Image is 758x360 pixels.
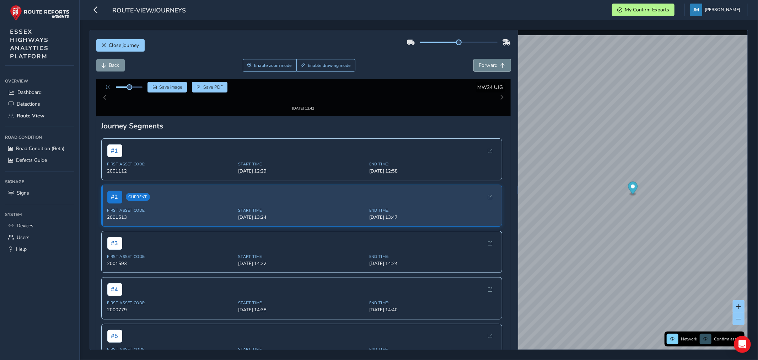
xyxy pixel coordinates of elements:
[243,59,296,72] button: Zoom
[107,184,122,197] span: # 2
[101,115,506,125] div: Journey Segments
[238,347,365,353] span: [DATE] 14:54
[479,62,498,69] span: Forward
[107,294,234,300] span: First Asset Code:
[203,84,223,90] span: Save PDF
[5,209,74,220] div: System
[109,62,119,69] span: Back
[107,347,234,353] span: 2000779
[5,154,74,166] a: Defects Guide
[107,301,234,307] span: 2000779
[478,84,503,91] span: MW24 UJG
[107,254,234,260] span: 2001593
[107,208,234,214] span: 2001513
[17,89,42,96] span: Dashboard
[5,176,74,187] div: Signage
[238,248,365,253] span: Start Time:
[5,243,74,255] a: Help
[107,277,122,290] span: # 4
[5,98,74,110] a: Detections
[681,336,697,342] span: Network
[369,201,496,207] span: End Time:
[5,86,74,98] a: Dashboard
[254,63,292,68] span: Enable zoom mode
[107,138,122,151] span: # 1
[612,4,674,16] button: My Confirm Exports
[147,82,187,92] button: Save
[96,39,145,52] button: Close journey
[238,208,365,214] span: [DATE] 13:24
[126,187,150,195] span: Current
[238,340,365,346] span: Start Time:
[16,157,47,164] span: Defects Guide
[5,232,74,243] a: Users
[369,340,496,346] span: End Time:
[296,59,356,72] button: Draw
[714,336,742,342] span: Confirm assets
[625,6,669,13] span: My Confirm Exports
[474,59,511,72] button: Forward
[5,110,74,122] a: Route View
[369,162,496,168] span: [DATE] 12:58
[369,347,496,353] span: [DATE] 15:12
[5,143,74,154] a: Road Condition (Beta)
[238,155,365,160] span: Start Time:
[17,190,29,196] span: Signs
[5,220,74,232] a: Devices
[107,340,234,346] span: First Asset Code:
[107,231,122,243] span: # 3
[17,222,33,229] span: Devices
[238,162,365,168] span: [DATE] 12:29
[282,90,325,96] img: Thumbnail frame
[705,4,740,16] span: [PERSON_NAME]
[10,28,49,60] span: ESSEX HIGHWAYS ANALYTICS PLATFORM
[369,294,496,300] span: End Time:
[238,201,365,207] span: Start Time:
[734,336,751,353] div: Open Intercom Messenger
[17,101,40,107] span: Detections
[107,162,234,168] span: 2001112
[107,155,234,160] span: First Asset Code:
[5,76,74,86] div: Overview
[192,82,228,92] button: PDF
[308,63,351,68] span: Enable drawing mode
[690,4,743,16] button: [PERSON_NAME]
[159,84,182,90] span: Save image
[369,248,496,253] span: End Time:
[282,96,325,102] div: [DATE] 13:42
[369,155,496,160] span: End Time:
[238,294,365,300] span: Start Time:
[5,132,74,143] div: Road Condition
[107,248,234,253] span: First Asset Code:
[369,254,496,260] span: [DATE] 14:24
[628,182,638,196] div: Map marker
[690,4,702,16] img: diamond-layout
[96,59,125,72] button: Back
[17,234,29,241] span: Users
[107,201,234,207] span: First Asset Code:
[112,6,186,16] span: route-view/journeys
[17,112,44,119] span: Route View
[109,42,139,49] span: Close journey
[238,301,365,307] span: [DATE] 14:38
[16,246,27,253] span: Help
[107,323,122,336] span: # 5
[369,208,496,214] span: [DATE] 13:47
[238,254,365,260] span: [DATE] 14:22
[16,145,64,152] span: Road Condition (Beta)
[369,301,496,307] span: [DATE] 14:40
[10,5,69,21] img: rr logo
[5,187,74,199] a: Signs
